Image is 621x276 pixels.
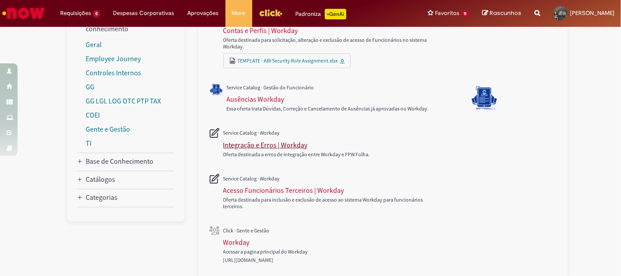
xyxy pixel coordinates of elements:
span: Rascunhos [490,9,521,17]
span: Requisições [60,9,91,18]
span: 11 [461,10,469,18]
span: Despesas Corporativas [113,9,174,18]
span: Aprovações [188,9,219,18]
img: click_logo_yellow_360x200.png [259,6,283,19]
span: 5 [93,10,100,18]
span: More [232,9,246,18]
a: Rascunhos [482,9,521,18]
span: [PERSON_NAME] [570,9,614,17]
img: ServiceNow [1,4,46,22]
p: +GenAi [325,9,346,19]
span: Favoritos [435,9,459,18]
div: Padroniza [296,9,346,19]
